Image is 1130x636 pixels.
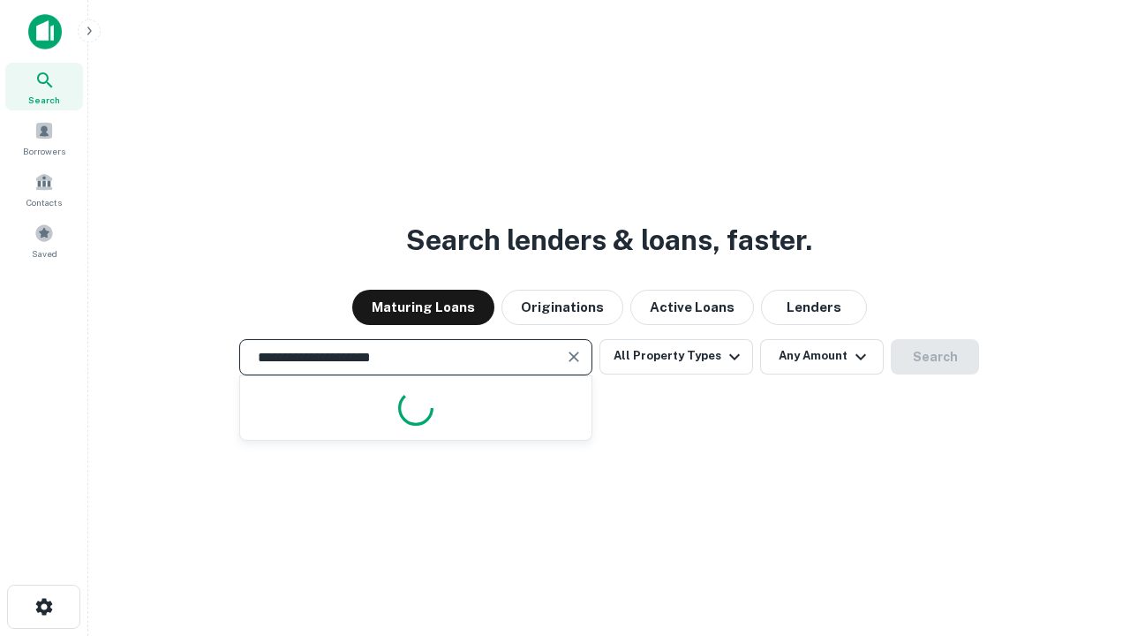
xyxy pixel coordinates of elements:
[501,290,623,325] button: Originations
[5,165,83,213] a: Contacts
[5,114,83,162] a: Borrowers
[406,219,812,261] h3: Search lenders & loans, faster.
[26,195,62,209] span: Contacts
[23,144,65,158] span: Borrowers
[761,290,867,325] button: Lenders
[28,93,60,107] span: Search
[352,290,494,325] button: Maturing Loans
[599,339,753,375] button: All Property Types
[760,339,884,375] button: Any Amount
[5,63,83,110] a: Search
[1042,495,1130,579] iframe: Chat Widget
[32,246,57,261] span: Saved
[630,290,754,325] button: Active Loans
[5,216,83,264] a: Saved
[28,14,62,49] img: capitalize-icon.png
[561,344,586,369] button: Clear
